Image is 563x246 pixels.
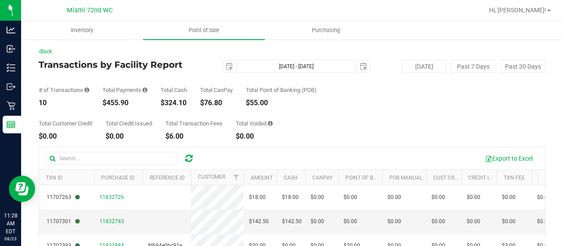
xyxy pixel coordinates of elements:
[9,176,35,202] iframe: Resource center
[161,99,187,106] div: $324.10
[39,48,52,55] a: Back
[7,120,15,129] inline-svg: Reports
[99,194,124,200] span: 11832726
[39,60,208,70] h4: Transactions by Facility Report
[431,193,445,202] span: $0.00
[39,133,92,140] div: $0.00
[388,217,401,226] span: $0.00
[388,193,401,202] span: $0.00
[102,87,147,93] div: Total Payments
[4,235,17,242] p: 08/23
[106,121,152,126] div: Total Credit Issued
[47,193,80,202] span: 11707263
[161,87,187,93] div: Total Cash
[312,175,333,181] a: CanPay
[282,193,299,202] span: $18.00
[389,175,422,181] a: POB Manual
[99,218,124,224] span: 11832745
[467,193,480,202] span: $0.00
[402,60,446,73] button: [DATE]
[249,217,269,226] span: $142.50
[102,99,147,106] div: $455.90
[251,175,273,181] a: Amount
[246,99,317,106] div: $55.00
[502,193,515,202] span: $0.00
[177,26,231,34] span: Point of Sale
[282,217,302,226] span: $142.50
[489,7,546,14] span: Hi, [PERSON_NAME]!
[106,133,152,140] div: $0.00
[468,175,505,181] a: Credit Issued
[7,101,15,110] inline-svg: Retail
[268,121,273,126] i: Sum of all voided payment transaction amounts, excluding tips and transaction fees.
[502,217,515,226] span: $0.00
[165,121,223,126] div: Total Transaction Fees
[249,193,266,202] span: $18.00
[200,87,233,93] div: Total CanPay
[84,87,89,93] i: Count of all successful payment transactions, possibly including voids, refunds, and cash-back fr...
[501,60,545,73] button: Past 30 Days
[479,151,538,166] button: Export to Excel
[344,193,357,202] span: $0.00
[39,87,89,93] div: # of Transactions
[21,21,143,40] a: Inventory
[300,26,352,34] span: Purchasing
[39,99,89,106] div: 10
[46,175,62,181] a: TXN ID
[504,175,525,181] a: Txn Fee
[7,26,15,34] inline-svg: Analytics
[236,121,273,126] div: Total Voided
[236,133,273,140] div: $0.00
[223,60,235,73] span: select
[357,60,369,73] span: select
[7,82,15,91] inline-svg: Outbound
[451,60,496,73] button: Past 7 Days
[344,217,357,226] span: $0.00
[311,193,324,202] span: $0.00
[143,87,147,93] i: Sum of all successful, non-voided payment transaction amounts, excluding tips and transaction fees.
[311,217,324,226] span: $0.00
[7,63,15,72] inline-svg: Inventory
[246,87,317,93] div: Total Point of Banking (POB)
[265,21,387,40] a: Purchasing
[150,175,185,181] a: Reference ID
[39,121,92,126] div: Total Customer Credit
[198,174,225,180] a: Customer
[537,217,551,226] span: $0.00
[345,175,408,181] a: Point of Banking (POB)
[433,175,465,181] a: Cust Credit
[284,175,298,181] a: Cash
[537,193,551,202] span: $0.00
[4,212,17,235] p: 11:28 AM EDT
[143,21,265,40] a: Point of Sale
[431,217,445,226] span: $0.00
[200,99,233,106] div: $76.80
[59,26,105,34] span: Inventory
[47,217,80,226] span: 11707301
[229,170,244,185] a: Filter
[67,7,113,14] span: Miami 72nd WC
[467,217,480,226] span: $0.00
[101,175,135,181] a: Purchase ID
[46,152,178,165] input: Search...
[7,44,15,53] inline-svg: Inbound
[165,133,223,140] div: $6.00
